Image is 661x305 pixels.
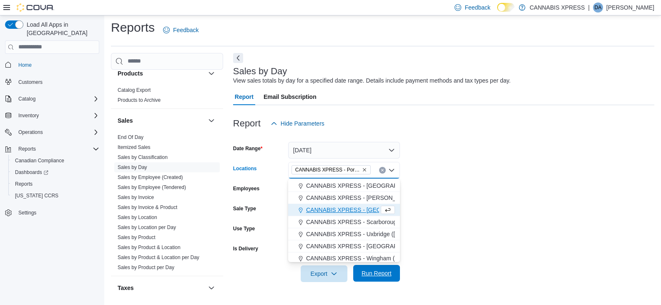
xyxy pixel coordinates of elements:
[15,144,99,154] span: Reports
[118,234,156,241] span: Sales by Product
[118,97,161,103] a: Products to Archive
[465,3,490,12] span: Feedback
[118,184,186,191] span: Sales by Employee (Tendered)
[15,94,99,104] span: Catalog
[233,205,256,212] label: Sale Type
[306,181,542,190] span: CANNABIS XPRESS - [GEOGRAPHIC_DATA][PERSON_NAME] ([GEOGRAPHIC_DATA])
[118,245,181,250] a: Sales by Product & Location
[118,204,177,210] a: Sales by Invoice & Product
[2,126,103,138] button: Operations
[2,59,103,71] button: Home
[160,22,202,38] a: Feedback
[288,252,400,265] button: CANNABIS XPRESS - Wingham ([PERSON_NAME][GEOGRAPHIC_DATA])
[306,218,466,226] span: CANNABIS XPRESS - Scarborough ([GEOGRAPHIC_DATA])
[111,85,223,108] div: Products
[118,174,183,181] span: Sales by Employee (Created)
[306,242,493,250] span: CANNABIS XPRESS - [GEOGRAPHIC_DATA] ([GEOGRAPHIC_DATA])
[12,167,99,177] span: Dashboards
[12,179,99,189] span: Reports
[118,264,174,271] span: Sales by Product per Day
[8,155,103,166] button: Canadian Compliance
[118,284,205,292] button: Taxes
[379,167,386,174] button: Clear input
[118,234,156,240] a: Sales by Product
[233,185,259,192] label: Employees
[206,68,216,78] button: Products
[353,265,400,282] button: Run Report
[8,190,103,202] button: [US_STATE] CCRS
[18,209,36,216] span: Settings
[233,225,255,232] label: Use Type
[118,116,133,125] h3: Sales
[17,3,54,12] img: Cova
[288,180,400,192] button: CANNABIS XPRESS - [GEOGRAPHIC_DATA][PERSON_NAME] ([GEOGRAPHIC_DATA])
[8,166,103,178] a: Dashboards
[118,194,154,200] a: Sales by Invoice
[292,165,371,174] span: CANNABIS XPRESS - Port Hope (Quinlan Drive)
[2,76,103,88] button: Customers
[288,142,400,159] button: [DATE]
[2,143,103,155] button: Reports
[15,77,99,87] span: Customers
[295,166,360,174] span: CANNABIS XPRESS - Port Hope ([PERSON_NAME] Drive)
[233,66,287,76] h3: Sales by Day
[23,20,99,37] span: Load All Apps in [GEOGRAPHIC_DATA]
[362,269,392,277] span: Run Report
[12,191,99,201] span: Washington CCRS
[15,208,40,218] a: Settings
[15,127,46,137] button: Operations
[15,94,39,104] button: Catalog
[118,154,168,160] a: Sales by Classification
[18,112,39,119] span: Inventory
[118,194,154,201] span: Sales by Invoice
[18,79,43,86] span: Customers
[118,214,157,220] a: Sales by Location
[118,254,199,261] span: Sales by Product & Location per Day
[595,3,602,13] span: DA
[306,194,481,202] span: CANNABIS XPRESS - [PERSON_NAME] ([GEOGRAPHIC_DATA])
[118,144,151,151] span: Itemized Sales
[18,146,36,152] span: Reports
[118,69,205,78] button: Products
[15,60,99,70] span: Home
[233,53,243,63] button: Next
[233,145,263,152] label: Date Range
[118,214,157,221] span: Sales by Location
[173,26,199,34] span: Feedback
[206,116,216,126] button: Sales
[288,204,400,216] button: CANNABIS XPRESS - [GEOGRAPHIC_DATA] ([GEOGRAPHIC_DATA])
[118,255,199,260] a: Sales by Product & Location per Day
[15,60,35,70] a: Home
[118,244,181,251] span: Sales by Product & Location
[233,76,511,85] div: View sales totals by day for a specified date range. Details include payment methods and tax type...
[118,164,147,170] a: Sales by Day
[15,157,64,164] span: Canadian Compliance
[267,115,328,132] button: Hide Parameters
[206,283,216,293] button: Taxes
[118,224,176,230] a: Sales by Location per Day
[18,96,35,102] span: Catalog
[8,178,103,190] button: Reports
[2,93,103,105] button: Catalog
[306,265,342,282] span: Export
[15,207,99,218] span: Settings
[15,144,39,154] button: Reports
[118,87,151,93] a: Catalog Export
[288,192,400,204] button: CANNABIS XPRESS - [PERSON_NAME] ([GEOGRAPHIC_DATA])
[301,265,347,282] button: Export
[118,116,205,125] button: Sales
[12,167,52,177] a: Dashboards
[306,254,505,262] span: CANNABIS XPRESS - Wingham ([PERSON_NAME][GEOGRAPHIC_DATA])
[593,3,603,13] div: Daysha Amos
[118,154,168,161] span: Sales by Classification
[306,206,493,214] span: CANNABIS XPRESS - [GEOGRAPHIC_DATA] ([GEOGRAPHIC_DATA])
[233,245,258,252] label: Is Delivery
[118,284,134,292] h3: Taxes
[118,174,183,180] a: Sales by Employee (Created)
[2,110,103,121] button: Inventory
[288,216,400,228] button: CANNABIS XPRESS - Scarborough ([GEOGRAPHIC_DATA])
[2,207,103,219] button: Settings
[118,204,177,211] span: Sales by Invoice & Product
